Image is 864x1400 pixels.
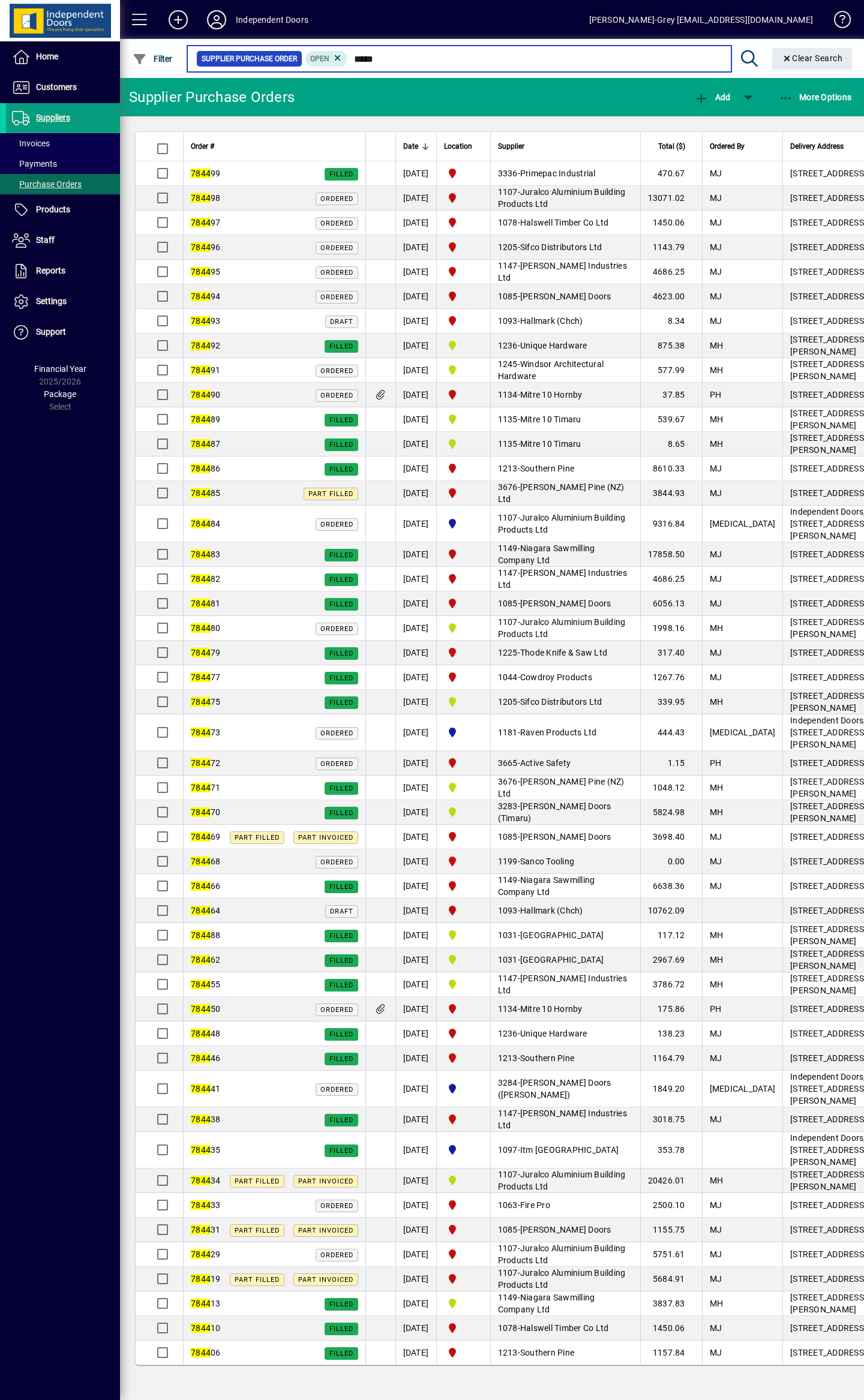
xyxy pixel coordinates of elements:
[640,616,702,641] td: 1998.16
[191,439,211,449] em: 7844
[640,383,702,407] td: 37.85
[403,140,429,153] div: Date
[490,506,640,542] td: -
[395,161,436,186] td: [DATE]
[498,513,518,522] span: 1107
[444,289,483,304] span: Christchurch
[191,316,211,326] em: 7844
[191,648,221,657] span: 79
[520,599,611,608] span: [PERSON_NAME] Doors
[329,576,353,584] span: Filled
[520,292,611,301] span: [PERSON_NAME] Doors
[498,218,518,227] span: 1078
[191,549,211,559] em: 7844
[825,2,849,41] a: Knowledge Base
[520,242,602,252] span: Sifco Distributors Ltd
[498,390,518,399] span: 1134
[320,195,353,203] span: Ordered
[490,186,640,211] td: -
[320,269,353,277] span: Ordered
[640,506,702,542] td: 9316.84
[395,260,436,284] td: [DATE]
[498,187,518,197] span: 1107
[444,314,483,328] span: Christchurch
[640,161,702,186] td: 470.67
[498,482,625,504] span: [PERSON_NAME] Pine (NZ) Ltd
[191,464,211,473] em: 7844
[202,53,297,65] span: Supplier Purchase Order
[191,390,221,399] span: 90
[498,140,633,153] div: Supplier
[191,414,221,424] span: 89
[444,725,483,740] span: Cromwell Central Otago
[498,648,518,657] span: 1225
[130,48,176,70] button: Filter
[6,287,120,317] a: Settings
[329,699,353,707] span: Filled
[710,574,722,584] span: MJ
[772,48,853,70] button: Clear
[395,186,436,211] td: [DATE]
[444,338,483,353] span: Timaru
[6,195,120,225] a: Products
[191,341,211,350] em: 7844
[329,465,353,473] span: Filled
[520,218,609,227] span: Halswell Timber Co Ltd
[133,54,173,64] span: Filter
[191,648,211,657] em: 7844
[6,317,120,347] a: Support
[6,256,120,286] a: Reports
[159,9,197,31] button: Add
[490,161,640,186] td: -
[444,265,483,279] span: Christchurch
[444,621,483,635] span: Timaru
[710,414,724,424] span: MH
[444,215,483,230] span: Christchurch
[320,625,353,633] span: Ordered
[395,456,436,481] td: [DATE]
[490,407,640,432] td: -
[640,567,702,591] td: 4686.25
[395,284,436,309] td: [DATE]
[490,235,640,260] td: -
[640,690,702,714] td: 339.95
[520,464,574,473] span: Southern Pine
[490,714,640,751] td: -
[776,86,855,108] button: More Options
[498,482,518,492] span: 3676
[640,407,702,432] td: 539.67
[490,641,640,665] td: -
[498,439,518,449] span: 1135
[790,140,844,153] span: Delivery Address
[640,284,702,309] td: 4623.00
[490,432,640,456] td: -
[498,169,518,178] span: 3336
[191,169,211,178] em: 7844
[191,549,221,559] span: 83
[710,549,722,559] span: MJ
[12,139,50,148] span: Invoices
[329,674,353,682] span: Filled
[6,226,120,256] a: Staff
[329,551,353,559] span: Filled
[710,488,722,498] span: MJ
[395,542,436,567] td: [DATE]
[710,292,722,301] span: MJ
[710,218,722,227] span: MJ
[191,672,211,682] em: 7844
[520,439,581,449] span: Mitre 10 Timaru
[498,261,518,271] span: 1147
[520,697,602,707] span: Sifco Distributors Ltd
[444,596,483,611] span: Christchurch
[444,140,483,153] div: Location
[191,464,221,473] span: 86
[191,193,211,203] em: 7844
[34,364,86,374] span: Financial Year
[395,383,436,407] td: [DATE]
[490,542,640,567] td: -
[36,235,55,245] span: Staff
[444,547,483,561] span: Christchurch
[191,439,221,449] span: 87
[490,690,640,714] td: -
[444,695,483,709] span: Timaru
